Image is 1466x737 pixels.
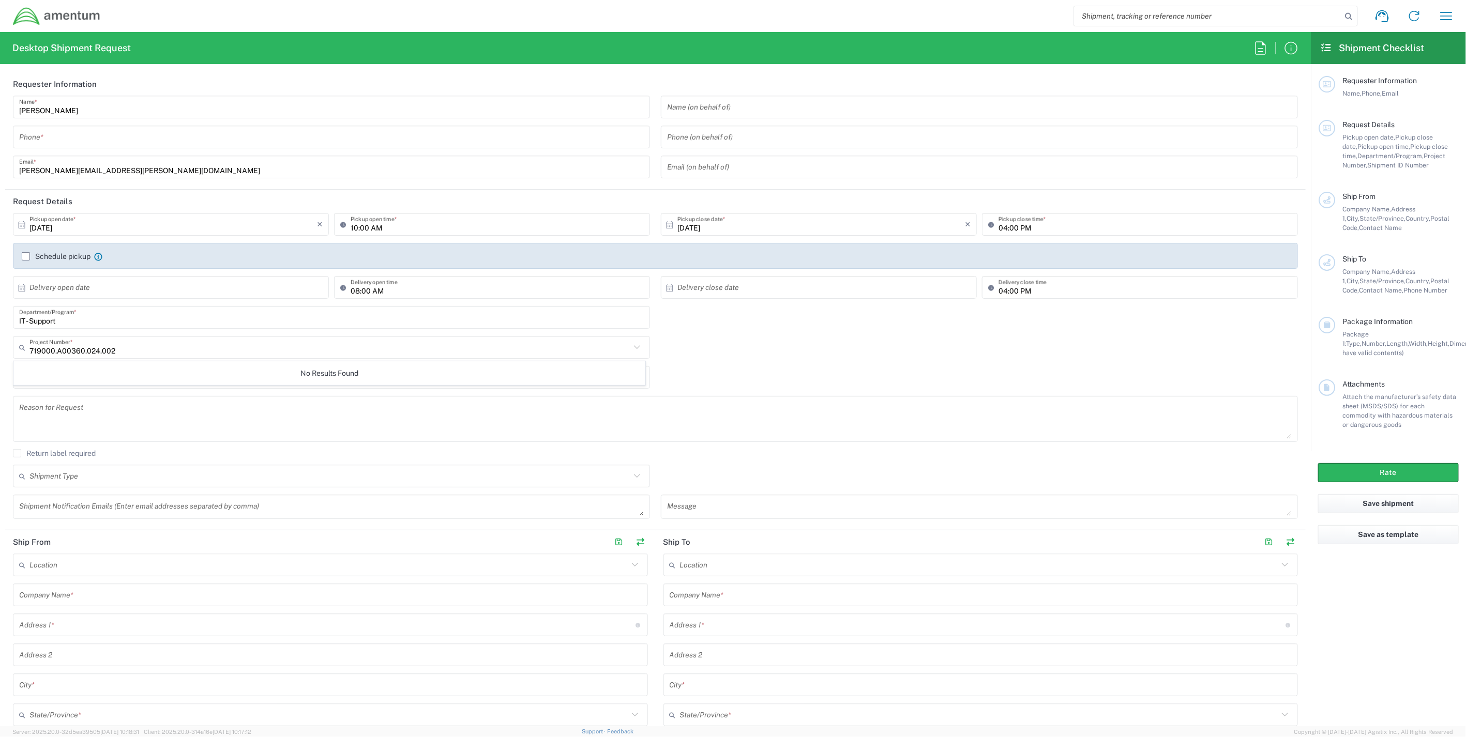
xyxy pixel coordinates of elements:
span: [DATE] 10:18:31 [100,729,139,735]
span: Copyright © [DATE]-[DATE] Agistix Inc., All Rights Reserved [1294,727,1454,736]
span: Country, [1405,277,1430,285]
button: Save as template [1318,525,1459,544]
h2: Shipment Checklist [1320,42,1425,54]
span: Shipment ID Number [1367,161,1429,169]
span: Request Details [1342,120,1395,129]
h2: Ship From [13,537,51,547]
span: Package 1: [1342,330,1369,347]
h2: Ship To [663,537,691,547]
span: Height, [1428,340,1449,347]
h2: Requester Information [13,79,97,89]
span: Pickup open time, [1357,143,1410,150]
span: Contact Name, [1359,286,1403,294]
span: Width, [1409,340,1428,347]
span: Phone, [1362,89,1382,97]
span: Number, [1362,340,1386,347]
span: Name, [1342,89,1362,97]
span: Pickup open date, [1342,133,1395,141]
i: × [317,216,323,233]
span: Contact Name [1359,224,1402,232]
span: City, [1347,214,1359,222]
span: Department/Program, [1357,152,1424,160]
img: dyncorp [12,7,101,26]
a: Feedback [607,728,633,734]
span: City, [1347,277,1359,285]
span: Company Name, [1342,205,1391,213]
span: State/Province, [1359,277,1405,285]
span: Ship To [1342,255,1366,263]
span: Company Name, [1342,268,1391,275]
a: Support [582,728,608,734]
h2: Desktop Shipment Request [12,42,131,54]
label: Schedule pickup [22,252,90,260]
h2: Request Details [13,196,72,207]
span: Phone Number [1403,286,1447,294]
span: Attachments [1342,380,1385,388]
span: Attach the manufacturer’s safety data sheet (MSDS/SDS) for each commodity with hazardous material... [1342,393,1456,428]
span: Type, [1346,340,1362,347]
span: State/Province, [1359,214,1405,222]
span: Country, [1405,214,1430,222]
span: Package Information [1342,317,1413,326]
i: × [965,216,971,233]
span: Server: 2025.20.0-32d5ea39505 [12,729,139,735]
span: Length, [1386,340,1409,347]
span: [DATE] 10:17:12 [213,729,251,735]
label: Return label required [13,449,96,457]
button: Rate [1318,463,1459,482]
div: No Results Found [13,361,645,385]
span: Ship From [1342,192,1376,201]
button: Save shipment [1318,494,1459,513]
span: Requester Information [1342,76,1417,85]
input: Shipment, tracking or reference number [1074,6,1342,26]
span: Email [1382,89,1399,97]
span: Client: 2025.20.0-314a16e [144,729,251,735]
